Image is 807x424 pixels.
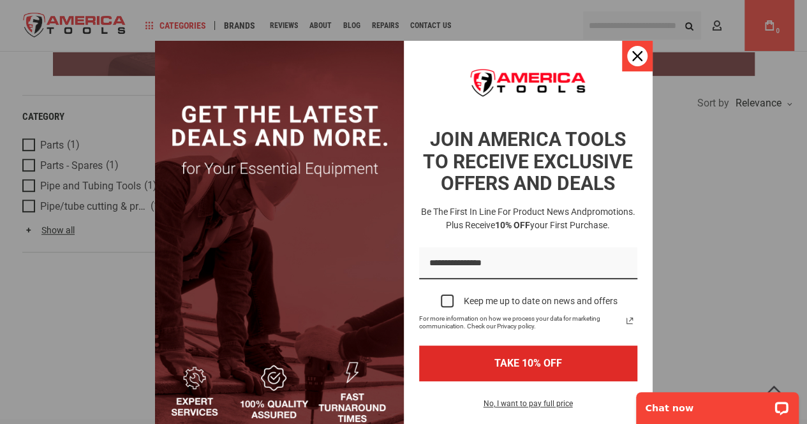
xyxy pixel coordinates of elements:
[417,205,640,232] h3: Be the first in line for product news and
[495,220,530,230] strong: 10% OFF
[628,384,807,424] iframe: LiveChat chat widget
[446,207,635,230] span: promotions. Plus receive your first purchase.
[622,41,653,71] button: Close
[419,346,637,381] button: TAKE 10% OFF
[464,296,618,307] div: Keep me up to date on news and offers
[632,51,642,61] svg: close icon
[419,315,622,330] span: For more information on how we process your data for marketing communication. Check our Privacy p...
[423,128,633,194] strong: JOIN AMERICA TOOLS TO RECEIVE EXCLUSIVE OFFERS AND DEALS
[622,313,637,328] a: Read our Privacy Policy
[419,247,637,280] input: Email field
[473,397,583,418] button: No, I want to pay full price
[622,313,637,328] svg: link icon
